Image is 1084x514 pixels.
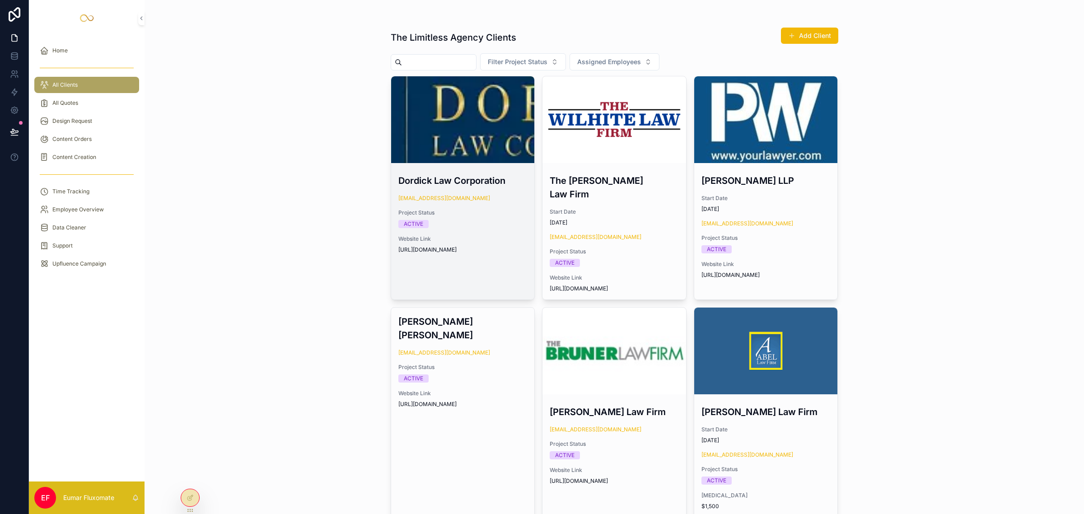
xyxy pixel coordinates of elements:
[398,401,528,408] span: [URL][DOMAIN_NAME]
[701,466,831,473] span: Project Status
[480,53,566,70] button: Select Button
[550,248,679,255] span: Project Status
[570,53,659,70] button: Select Button
[701,220,793,227] a: [EMAIL_ADDRESS][DOMAIN_NAME]
[398,209,528,216] span: Project Status
[34,201,139,218] a: Employee Overview
[488,57,547,66] span: Filter Project Status
[34,238,139,254] a: Support
[52,81,78,89] span: All Clients
[550,285,679,292] span: [URL][DOMAIN_NAME]
[52,99,78,107] span: All Quotes
[34,95,139,111] a: All Quotes
[404,374,423,383] div: ACTIVE
[398,235,528,243] span: Website Link
[701,426,831,433] span: Start Date
[577,57,641,66] span: Assigned Employees
[398,390,528,397] span: Website Link
[707,477,726,485] div: ACTIVE
[34,131,139,147] a: Content Orders
[542,76,687,300] a: The [PERSON_NAME] Law FirmStart Date[DATE][EMAIL_ADDRESS][DOMAIN_NAME]Project StatusACTIVEWebsite...
[34,256,139,272] a: Upfluence Campaign
[34,42,139,59] a: Home
[52,260,106,267] span: Upfluence Campaign
[550,426,641,433] a: [EMAIL_ADDRESS][DOMAIN_NAME]
[63,493,114,502] p: Eumar Fluxomate
[701,405,831,419] h3: [PERSON_NAME] Law Firm
[41,492,50,503] span: EF
[701,234,831,242] span: Project Status
[52,136,92,143] span: Content Orders
[34,220,139,236] a: Data Cleaner
[29,36,145,284] div: scrollable content
[550,440,679,448] span: Project Status
[694,76,838,163] div: parker_waichman_llp_logo.jpeg
[550,477,679,485] span: [URL][DOMAIN_NAME]
[34,77,139,93] a: All Clients
[550,174,679,201] h3: The [PERSON_NAME] Law Firm
[701,174,831,187] h3: [PERSON_NAME] LLP
[555,259,575,267] div: ACTIVE
[781,28,838,44] button: Add Client
[52,188,89,195] span: Time Tracking
[542,308,686,394] div: 1631316930457.jpeg
[550,234,641,241] a: [EMAIL_ADDRESS][DOMAIN_NAME]
[707,245,726,253] div: ACTIVE
[52,47,68,54] span: Home
[52,154,96,161] span: Content Creation
[398,364,528,371] span: Project Status
[701,206,831,213] span: [DATE]
[701,195,831,202] span: Start Date
[550,467,679,474] span: Website Link
[550,219,679,226] span: [DATE]
[550,274,679,281] span: Website Link
[52,117,92,125] span: Design Request
[52,242,73,249] span: Support
[404,220,423,228] div: ACTIVE
[391,76,535,300] a: Dordick Law Corporation[EMAIL_ADDRESS][DOMAIN_NAME]Project StatusACTIVEWebsite Link[URL][DOMAIN_N...
[398,246,528,253] span: [URL][DOMAIN_NAME]
[701,437,831,444] span: [DATE]
[542,76,686,163] div: wilhite-logo.webp
[694,76,838,300] a: [PERSON_NAME] LLPStart Date[DATE][EMAIL_ADDRESS][DOMAIN_NAME]Project StatusACTIVEWebsite Link[URL...
[398,174,528,187] h3: Dordick Law Corporation
[555,451,575,459] div: ACTIVE
[34,183,139,200] a: Time Tracking
[550,208,679,215] span: Start Date
[550,405,679,419] h3: [PERSON_NAME] Law Firm
[701,451,793,458] a: [EMAIL_ADDRESS][DOMAIN_NAME]
[701,261,831,268] span: Website Link
[79,11,94,25] img: App logo
[391,76,535,163] div: dordick-logo-2.webp
[34,149,139,165] a: Content Creation
[701,503,831,510] span: $1,500
[398,349,490,356] a: [EMAIL_ADDRESS][DOMAIN_NAME]
[694,308,838,394] div: images.png
[52,224,86,231] span: Data Cleaner
[701,492,831,499] span: [MEDICAL_DATA]
[398,315,528,342] h3: [PERSON_NAME] [PERSON_NAME]
[34,113,139,129] a: Design Request
[701,271,831,279] span: [URL][DOMAIN_NAME]
[391,31,516,44] h1: The Limitless Agency Clients
[52,206,104,213] span: Employee Overview
[398,195,490,202] a: [EMAIL_ADDRESS][DOMAIN_NAME]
